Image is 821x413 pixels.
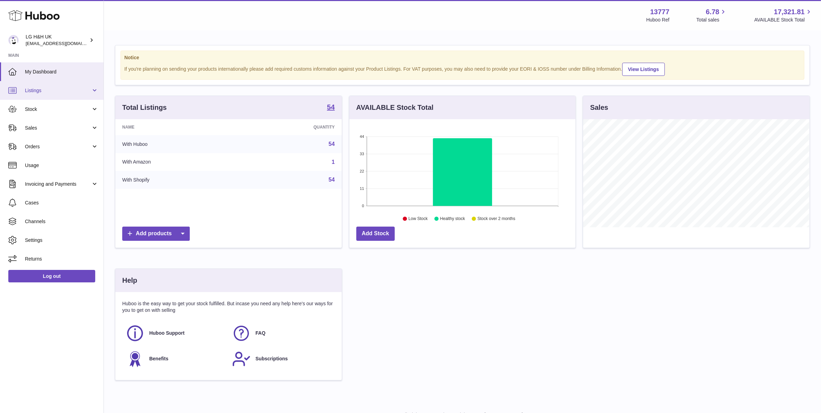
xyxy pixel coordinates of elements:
[356,227,395,241] a: Add Stock
[25,87,91,94] span: Listings
[122,227,190,241] a: Add products
[256,330,266,336] span: FAQ
[122,103,167,112] h3: Total Listings
[332,159,335,165] a: 1
[590,103,608,112] h3: Sales
[360,134,364,139] text: 44
[124,54,801,61] strong: Notice
[126,350,225,368] a: Benefits
[256,355,288,362] span: Subscriptions
[329,141,335,147] a: 54
[774,7,805,17] span: 17,321.81
[622,63,665,76] a: View Listings
[754,17,813,23] span: AVAILABLE Stock Total
[126,324,225,343] a: Huboo Support
[25,218,98,225] span: Channels
[149,355,168,362] span: Benefits
[25,237,98,244] span: Settings
[25,125,91,131] span: Sales
[409,217,428,221] text: Low Stock
[362,204,364,208] text: 0
[149,330,185,336] span: Huboo Support
[360,169,364,173] text: 22
[25,256,98,262] span: Returns
[440,217,465,221] text: Healthy stock
[327,104,334,111] strong: 54
[327,104,334,112] a: 54
[25,143,91,150] span: Orders
[356,103,434,112] h3: AVAILABLE Stock Total
[115,153,239,171] td: With Amazon
[239,119,342,135] th: Quantity
[232,324,331,343] a: FAQ
[124,62,801,76] div: If you're planning on sending your products internationally please add required customs informati...
[754,7,813,23] a: 17,321.81 AVAILABLE Stock Total
[650,7,670,17] strong: 13777
[706,7,720,17] span: 6.78
[115,171,239,189] td: With Shopify
[26,41,102,46] span: [EMAIL_ADDRESS][DOMAIN_NAME]
[25,162,98,169] span: Usage
[646,17,669,23] div: Huboo Ref
[122,276,137,285] h3: Help
[26,34,88,47] div: LG H&H UK
[8,270,95,282] a: Log out
[478,217,515,221] text: Stock over 2 months
[115,119,239,135] th: Name
[360,152,364,156] text: 33
[25,69,98,75] span: My Dashboard
[8,35,19,45] img: veechen@lghnh.co.uk
[25,106,91,113] span: Stock
[696,17,727,23] span: Total sales
[360,186,364,191] text: 11
[329,177,335,183] a: 54
[232,350,331,368] a: Subscriptions
[25,181,91,187] span: Invoicing and Payments
[696,7,727,23] a: 6.78 Total sales
[122,300,335,314] p: Huboo is the easy way to get your stock fulfilled. But incase you need any help here's our ways f...
[115,135,239,153] td: With Huboo
[25,200,98,206] span: Cases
